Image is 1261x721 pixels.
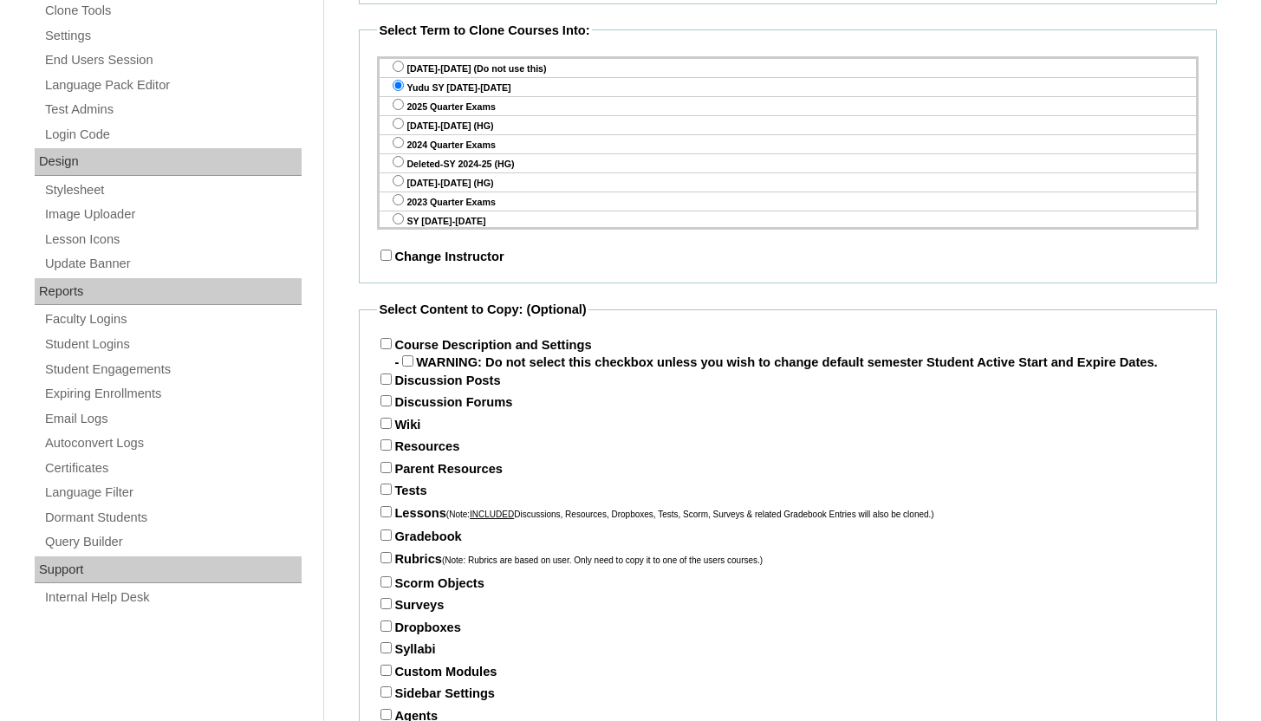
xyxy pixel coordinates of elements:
a: Autoconvert Logs [43,432,302,454]
label: Syllabi [377,642,435,656]
a: Student Engagements [43,359,302,380]
span: (Note: Discussions, Resources, Dropboxes, Tests, Scorm, Surveys & related Gradebook Entries will ... [446,510,934,519]
input: Scorm Objects [380,576,392,588]
input: Gradebook [380,529,392,541]
div: [DATE]-[DATE] (Do not use this) [380,59,1196,78]
label: Surveys [377,598,444,612]
div: [DATE]-[DATE] (HG) [380,116,1196,135]
a: Language Pack Editor [43,75,302,96]
a: Stylesheet [43,179,302,201]
div: SY [DATE]-[DATE] [380,211,1196,231]
label: Resources [377,439,459,453]
a: Faculty Logins [43,309,302,330]
div: 2024 Quarter Exams [380,135,1196,154]
a: Email Logs [43,408,302,430]
label: Wiki [377,418,420,432]
div: Reports [35,278,302,306]
input: Sidebar Settings [380,686,392,698]
input: Discussion Forums [380,395,392,406]
a: Lesson Icons [43,229,302,250]
input: Tests [380,484,392,495]
a: Query Builder [43,531,302,553]
u: INCLUDED [470,510,514,519]
input: Resources [380,439,392,451]
input: Lessons(Note:INCLUDEDDiscussions, Resources, Dropboxes, Tests, Scorm, Surveys & related Gradebook... [380,506,392,517]
a: Update Banner [43,253,302,275]
a: Certificates [43,458,302,479]
a: Image Uploader [43,204,302,225]
a: Test Admins [43,99,302,120]
label: Dropboxes [377,620,461,634]
input: Wiki [380,418,392,429]
div: 2025 Quarter Exams [380,97,1196,116]
input: Rubrics(Note: Rubrics are based on user. Only need to copy it to one of the users courses.) [380,552,392,563]
label: Gradebook [377,529,461,543]
a: Dormant Students [43,507,302,529]
a: Login Code [43,124,302,146]
label: Discussion Forums [377,395,512,409]
input: -WARNING: Do not select this checkbox unless you wish to change default semester Student Active S... [402,355,413,367]
fieldset: Change Instructor [359,22,1217,284]
label: Rubrics [377,552,763,566]
div: 2023 Quarter Exams [380,192,1196,211]
label: Parent Resources [377,462,503,476]
input: Discussion Posts [380,373,392,385]
input: Custom Modules [380,665,392,676]
div: Design [35,148,302,176]
label: Lessons [377,506,933,520]
div: Support [35,556,302,584]
span: (Note: Rubrics are based on user. Only need to copy it to one of the users courses.) [442,555,763,565]
a: End Users Session [43,49,302,71]
input: Course Description and Settings [380,338,392,349]
legend: Select Term to Clone Courses Into: [377,22,591,40]
label: Course Description and Settings [377,338,591,352]
legend: Select Content to Copy: (Optional) [377,301,588,319]
div: [DATE]-[DATE] (HG) [380,173,1196,192]
a: Internal Help Desk [43,587,302,608]
div: Yudu SY [DATE]-[DATE] [380,78,1196,97]
input: Parent Resources [380,462,392,473]
input: Dropboxes [380,620,392,632]
input: Agents [380,709,392,720]
a: Student Logins [43,334,302,355]
input: Syllabi [380,642,392,653]
label: Discussion Posts [377,373,500,387]
label: Tests [377,484,426,497]
label: Sidebar Settings [377,686,495,700]
div: Deleted-SY 2024-25 (HG) [380,154,1196,173]
label: Scorm Objects [377,576,484,590]
a: Settings [43,25,302,47]
input: Surveys [380,598,392,609]
label: Custom Modules [377,665,497,679]
a: Language Filter [43,482,302,503]
label: - WARNING: Do not select this checkbox unless you wish to change default semester Student Active ... [394,355,1157,369]
a: Expiring Enrollments [43,383,302,405]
